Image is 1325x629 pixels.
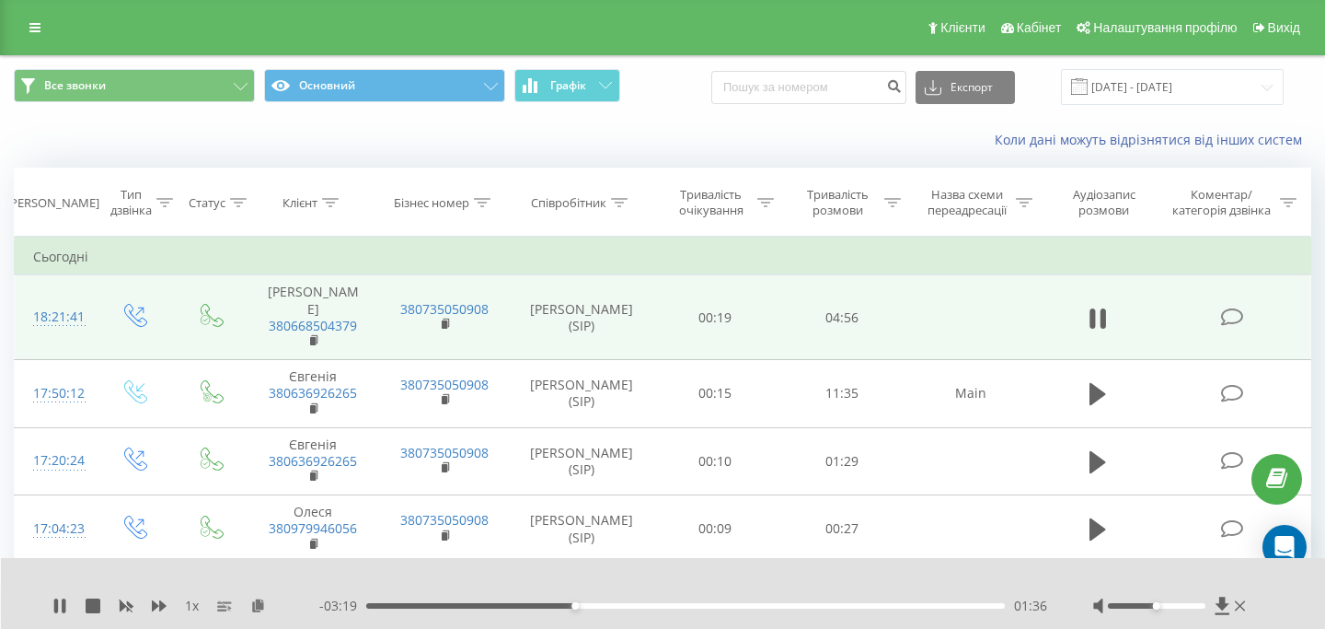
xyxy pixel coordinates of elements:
[652,360,779,428] td: 00:15
[400,511,489,529] a: 380735050908
[269,384,357,402] a: 380636926265
[1014,597,1047,615] span: 01:36
[269,519,357,537] a: 380979946056
[282,195,317,211] div: Клієнт
[248,275,379,360] td: [PERSON_NAME]
[14,69,255,102] button: Все звонки
[33,511,77,547] div: 17:04:23
[940,20,985,35] span: Клієнти
[33,376,77,412] div: 17:50:12
[400,300,489,318] a: 380735050908
[1262,525,1307,569] div: Open Intercom Messenger
[511,275,652,360] td: [PERSON_NAME] (SIP)
[922,187,1011,218] div: Назва схеми переадресації
[652,427,779,495] td: 00:10
[531,195,606,211] div: Співробітник
[511,495,652,564] td: [PERSON_NAME] (SIP)
[6,195,99,211] div: [PERSON_NAME]
[189,195,225,211] div: Статус
[1153,602,1160,610] div: Accessibility label
[269,317,357,334] a: 380668504379
[550,79,586,92] span: Графік
[264,69,505,102] button: Основний
[248,427,379,495] td: Євгенія
[511,427,652,495] td: [PERSON_NAME] (SIP)
[1054,187,1154,218] div: Аудіозапис розмови
[711,71,906,104] input: Пошук за номером
[394,195,469,211] div: Бізнес номер
[1168,187,1275,218] div: Коментар/категорія дзвінка
[248,360,379,428] td: Євгенія
[778,275,905,360] td: 04:56
[511,360,652,428] td: [PERSON_NAME] (SIP)
[916,71,1015,104] button: Експорт
[795,187,880,218] div: Тривалість розмови
[400,376,489,393] a: 380735050908
[669,187,754,218] div: Тривалість очікування
[778,360,905,428] td: 11:35
[652,275,779,360] td: 00:19
[44,78,106,93] span: Все звонки
[33,299,77,335] div: 18:21:41
[400,444,489,461] a: 380735050908
[248,495,379,564] td: Олеся
[33,443,77,479] div: 17:20:24
[1017,20,1062,35] span: Кабінет
[15,239,1311,275] td: Сьогодні
[652,495,779,564] td: 00:09
[571,602,579,610] div: Accessibility label
[778,495,905,564] td: 00:27
[1268,20,1300,35] span: Вихід
[110,187,152,218] div: Тип дзвінка
[185,597,199,615] span: 1 x
[269,452,357,470] a: 380636926265
[778,427,905,495] td: 01:29
[1093,20,1237,35] span: Налаштування профілю
[995,131,1311,148] a: Коли дані можуть відрізнятися вiд інших систем
[905,360,1037,428] td: Main
[319,597,366,615] span: - 03:19
[514,69,620,102] button: Графік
